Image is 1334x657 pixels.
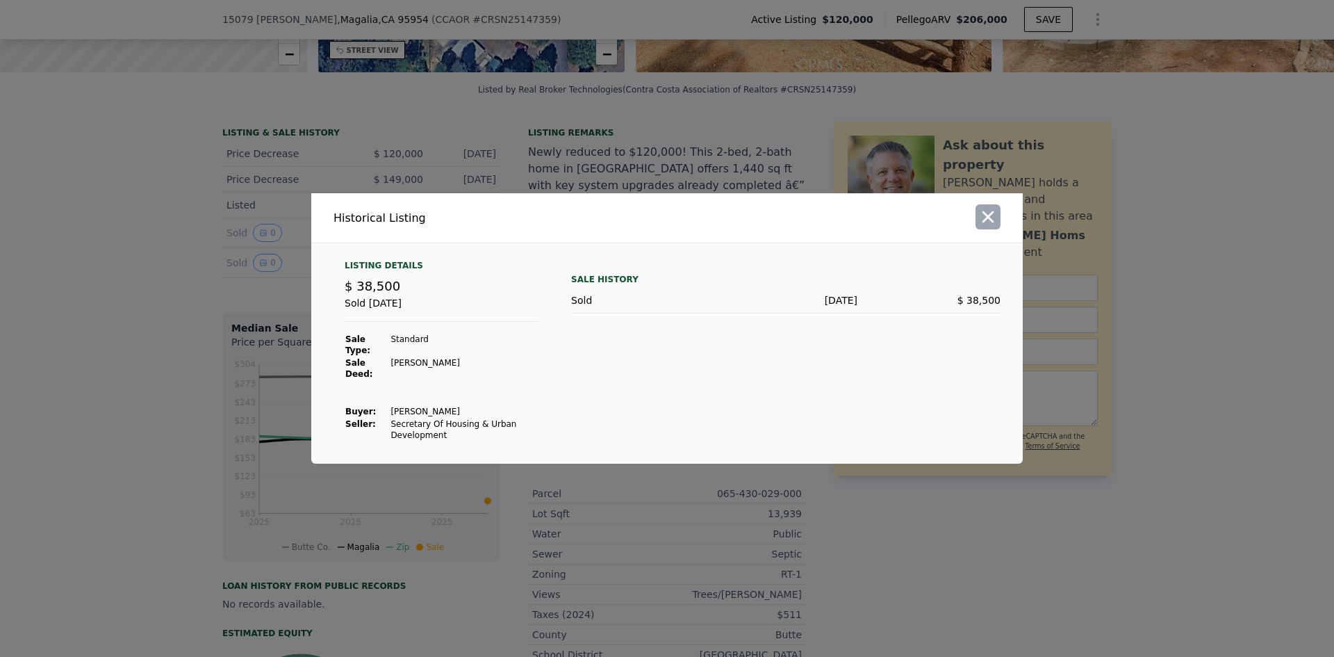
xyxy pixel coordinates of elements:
[345,260,538,277] div: Listing Details
[345,296,538,322] div: Sold [DATE]
[957,295,1000,306] span: $ 38,500
[571,293,714,307] div: Sold
[345,419,376,429] strong: Seller :
[390,418,538,441] td: Secretary Of Housing & Urban Development
[390,405,538,418] td: [PERSON_NAME]
[345,279,400,293] span: $ 38,500
[714,293,857,307] div: [DATE]
[345,334,370,355] strong: Sale Type:
[345,358,373,379] strong: Sale Deed:
[333,210,661,227] div: Historical Listing
[390,357,538,380] td: [PERSON_NAME]
[345,407,376,416] strong: Buyer :
[390,333,538,357] td: Standard
[571,271,1000,288] div: Sale History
